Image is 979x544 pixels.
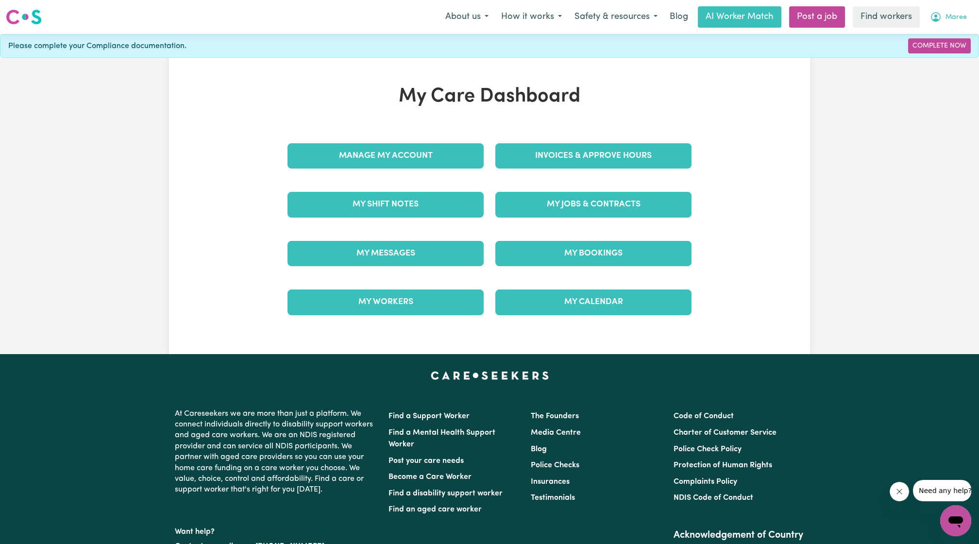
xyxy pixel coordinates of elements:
a: Manage My Account [287,143,484,169]
iframe: Button to launch messaging window [940,505,971,536]
a: Post a job [789,6,845,28]
a: AI Worker Match [698,6,781,28]
h1: My Care Dashboard [282,85,697,108]
a: Police Checks [531,461,579,469]
a: Insurances [531,478,570,486]
a: Blog [664,6,694,28]
a: Careseekers logo [6,6,42,28]
a: Blog [531,445,547,453]
a: Become a Care Worker [388,473,472,481]
iframe: Message from company [913,480,971,501]
span: Maree [945,12,967,23]
a: My Calendar [495,289,692,315]
iframe: Close message [890,482,909,501]
a: Invoices & Approve Hours [495,143,692,169]
a: My Jobs & Contracts [495,192,692,217]
a: Find a Mental Health Support Worker [388,429,495,448]
a: My Workers [287,289,484,315]
a: Find a Support Worker [388,412,470,420]
button: How it works [495,7,568,27]
p: At Careseekers we are more than just a platform. We connect individuals directly to disability su... [175,405,377,499]
p: Want help? [175,523,377,537]
button: Safety & resources [568,7,664,27]
a: Careseekers home page [431,372,549,379]
button: About us [439,7,495,27]
h2: Acknowledgement of Country [674,529,804,541]
img: Careseekers logo [6,8,42,26]
button: My Account [924,7,973,27]
a: Find workers [853,6,920,28]
a: NDIS Code of Conduct [674,494,753,502]
a: Find an aged care worker [388,506,482,513]
span: Need any help? [6,7,59,15]
span: Please complete your Compliance documentation. [8,40,186,52]
a: Complete Now [908,38,971,53]
a: Media Centre [531,429,581,437]
a: Code of Conduct [674,412,734,420]
a: Testimonials [531,494,575,502]
a: My Shift Notes [287,192,484,217]
a: Protection of Human Rights [674,461,772,469]
a: My Bookings [495,241,692,266]
a: My Messages [287,241,484,266]
a: The Founders [531,412,579,420]
a: Post your care needs [388,457,464,465]
a: Police Check Policy [674,445,742,453]
a: Find a disability support worker [388,490,503,497]
a: Charter of Customer Service [674,429,776,437]
a: Complaints Policy [674,478,737,486]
